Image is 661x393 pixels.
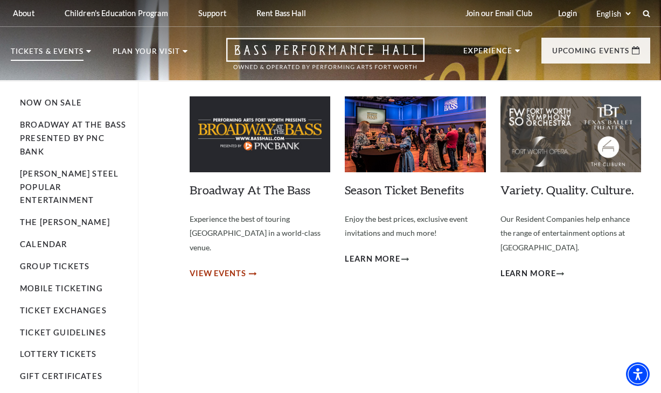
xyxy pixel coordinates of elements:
[13,9,34,18] p: About
[20,306,107,315] a: Ticket Exchanges
[198,9,226,18] p: Support
[190,96,330,172] img: Broadway At The Bass
[500,212,641,255] p: Our Resident Companies help enhance the range of entertainment options at [GEOGRAPHIC_DATA].
[552,47,629,60] p: Upcoming Events
[594,9,632,19] select: Select:
[345,212,485,241] p: Enjoy the best prices, exclusive event invitations and much more!
[500,267,556,280] span: Learn More
[20,349,97,359] a: Lottery Tickets
[20,284,103,293] a: Mobile Ticketing
[345,252,400,266] span: Learn More
[345,183,464,197] a: Season Ticket Benefits
[190,267,246,280] span: View Events
[187,38,463,80] a: Open this option
[20,371,102,381] a: Gift Certificates
[345,252,409,266] a: Learn More Season Ticket Benefits
[11,48,84,61] p: Tickets & Events
[463,47,513,60] p: Experience
[500,267,565,280] a: Learn More Variety. Quality. Culture.
[113,48,180,61] p: Plan Your Visit
[20,169,119,205] a: [PERSON_NAME] Steel Popular Entertainment
[20,120,126,156] a: Broadway At The Bass presented by PNC Bank
[20,240,67,249] a: Calendar
[190,212,330,255] p: Experience the best of touring [GEOGRAPHIC_DATA] in a world-class venue.
[190,183,310,197] a: Broadway At The Bass
[626,362,650,386] div: Accessibility Menu
[20,98,82,107] a: Now On Sale
[20,328,106,337] a: Ticket Guidelines
[190,267,255,280] a: View Events
[500,183,634,197] a: Variety. Quality. Culture.
[20,217,110,227] a: The [PERSON_NAME]
[20,262,89,271] a: Group Tickets
[345,96,485,172] img: Season Ticket Benefits
[65,9,168,18] p: Children's Education Program
[256,9,306,18] p: Rent Bass Hall
[500,96,641,172] img: Variety. Quality. Culture.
